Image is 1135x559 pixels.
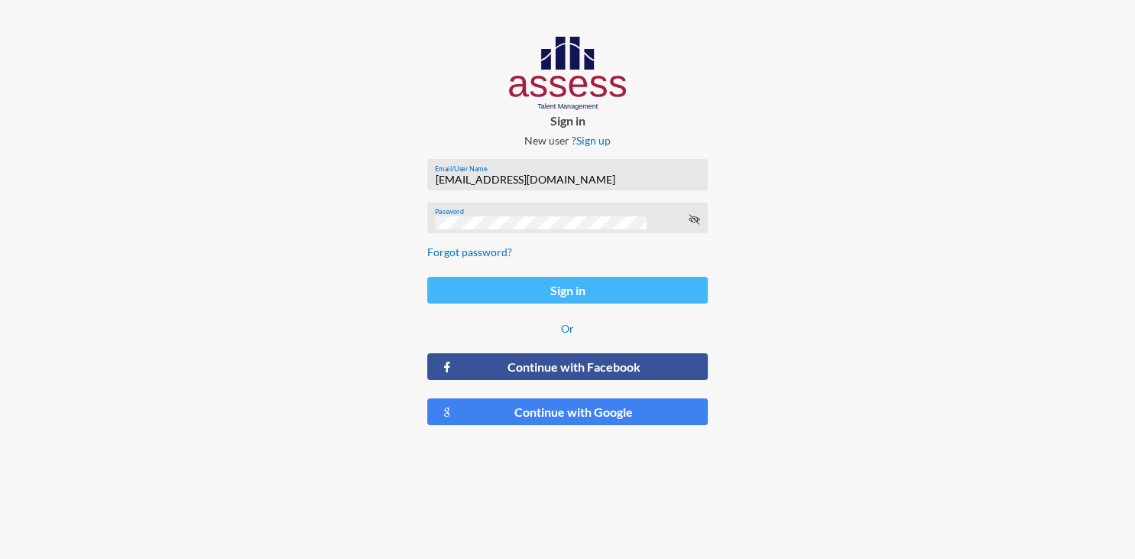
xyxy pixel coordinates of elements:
[427,277,708,304] button: Sign in
[415,113,720,128] p: Sign in
[576,134,611,147] a: Sign up
[427,353,708,380] button: Continue with Facebook
[509,37,626,110] img: AssessLogoo.svg
[435,174,699,186] input: Email/User Name
[427,398,708,425] button: Continue with Google
[427,322,708,335] p: Or
[427,245,512,258] a: Forgot password?
[415,134,720,147] p: New user ?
